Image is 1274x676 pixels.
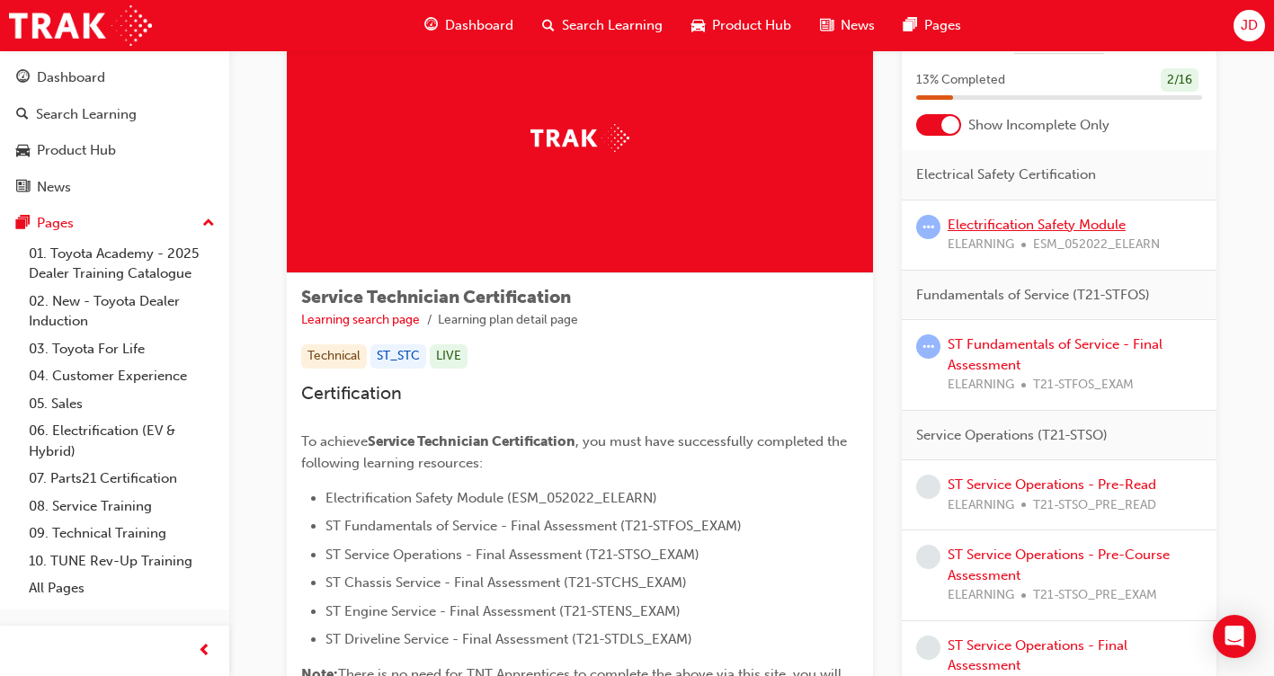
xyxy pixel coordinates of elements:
[904,14,917,37] span: pages-icon
[16,70,30,86] span: guage-icon
[37,67,105,88] div: Dashboard
[7,98,222,131] a: Search Learning
[22,493,222,520] a: 08. Service Training
[368,433,575,449] span: Service Technician Certification
[677,7,806,44] a: car-iconProduct Hub
[916,285,1150,306] span: Fundamentals of Service (T21-STFOS)
[7,171,222,204] a: News
[916,636,940,660] span: learningRecordVerb_NONE-icon
[22,417,222,465] a: 06. Electrification (EV & Hybrid)
[22,520,222,547] a: 09. Technical Training
[36,104,137,125] div: Search Learning
[530,124,629,152] img: Trak
[16,143,30,159] span: car-icon
[438,310,578,331] li: Learning plan detail page
[22,547,222,575] a: 10. TUNE Rev-Up Training
[16,107,29,123] span: search-icon
[325,603,681,619] span: ST Engine Service - Final Assessment (T21-STENS_EXAM)
[528,7,677,44] a: search-iconSearch Learning
[7,207,222,240] button: Pages
[948,375,1014,396] span: ELEARNING
[948,637,1127,674] a: ST Service Operations - Final Assessment
[7,58,222,207] button: DashboardSearch LearningProduct HubNews
[1033,235,1160,255] span: ESM_052022_ELEARN
[948,336,1163,373] a: ST Fundamentals of Service - Final Assessment
[948,217,1126,233] a: Electrification Safety Module
[948,547,1170,583] a: ST Service Operations - Pre-Course Assessment
[1241,15,1258,36] span: JD
[7,134,222,167] a: Product Hub
[37,177,71,198] div: News
[1033,495,1156,516] span: T21-STSO_PRE_READ
[325,631,692,647] span: ST Driveline Service - Final Assessment (T21-STDLS_EXAM)
[325,490,657,506] span: Electrification Safety Module (ESM_052022_ELEARN)
[301,344,367,369] div: Technical
[37,140,116,161] div: Product Hub
[562,15,663,36] span: Search Learning
[430,344,468,369] div: LIVE
[948,235,1014,255] span: ELEARNING
[22,335,222,363] a: 03. Toyota For Life
[301,383,402,404] span: Certification
[916,334,940,359] span: learningRecordVerb_ATTEMPT-icon
[948,495,1014,516] span: ELEARNING
[968,115,1109,136] span: Show Incomplete Only
[1033,585,1157,606] span: T21-STSO_PRE_EXAM
[916,425,1108,446] span: Service Operations (T21-STSO)
[1033,375,1134,396] span: T21-STFOS_EXAM
[325,518,742,534] span: ST Fundamentals of Service - Final Assessment (T21-STFOS_EXAM)
[301,287,571,307] span: Service Technician Certification
[841,15,875,36] span: News
[22,288,222,335] a: 02. New - Toyota Dealer Induction
[325,574,687,591] span: ST Chassis Service - Final Assessment (T21-STCHS_EXAM)
[889,7,976,44] a: pages-iconPages
[410,7,528,44] a: guage-iconDashboard
[712,15,791,36] span: Product Hub
[7,61,222,94] a: Dashboard
[916,215,940,239] span: learningRecordVerb_ATTEMPT-icon
[424,14,438,37] span: guage-icon
[445,15,513,36] span: Dashboard
[916,545,940,569] span: learningRecordVerb_NONE-icon
[16,180,30,196] span: news-icon
[1234,10,1265,41] button: JD
[22,390,222,418] a: 05. Sales
[691,14,705,37] span: car-icon
[22,465,222,493] a: 07. Parts21 Certification
[948,476,1156,493] a: ST Service Operations - Pre-Read
[924,15,961,36] span: Pages
[916,70,1005,91] span: 13 % Completed
[806,7,889,44] a: news-iconNews
[301,433,368,449] span: To achieve
[1161,68,1198,93] div: 2 / 16
[916,475,940,499] span: learningRecordVerb_NONE-icon
[542,14,555,37] span: search-icon
[301,433,851,471] span: , you must have successfully completed the following learning resources:
[22,574,222,602] a: All Pages
[1213,615,1256,658] div: Open Intercom Messenger
[198,640,211,663] span: prev-icon
[22,240,222,288] a: 01. Toyota Academy - 2025 Dealer Training Catalogue
[370,344,426,369] div: ST_STC
[16,216,30,232] span: pages-icon
[820,14,833,37] span: news-icon
[916,165,1096,185] span: Electrical Safety Certification
[202,212,215,236] span: up-icon
[22,362,222,390] a: 04. Customer Experience
[37,213,74,234] div: Pages
[325,547,699,563] span: ST Service Operations - Final Assessment (T21-STSO_EXAM)
[9,5,152,46] img: Trak
[948,585,1014,606] span: ELEARNING
[301,312,420,327] a: Learning search page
